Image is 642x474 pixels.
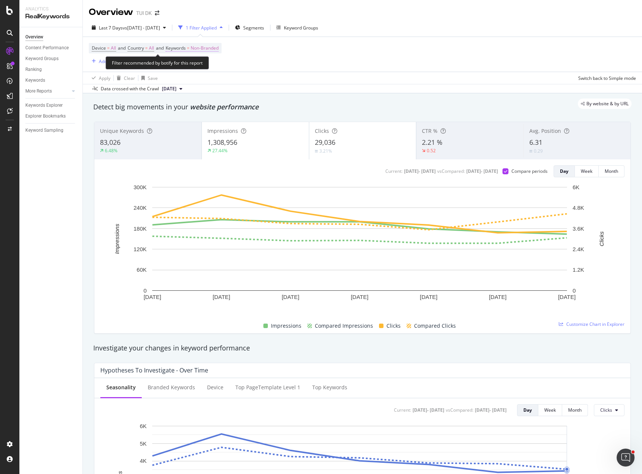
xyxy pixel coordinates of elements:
[319,148,332,154] div: 3.21%
[140,458,147,464] text: 4K
[573,184,579,190] text: 6K
[562,404,588,416] button: Month
[581,168,592,174] div: Week
[566,321,624,327] span: Customize Chart in Explorer
[315,321,373,330] span: Compared Impressions
[413,407,444,413] div: [DATE] - [DATE]
[124,75,135,81] div: Clear
[89,22,169,34] button: Last 7 Daysvs[DATE] - [DATE]
[111,43,116,53] span: All
[114,72,135,84] button: Clear
[89,57,119,66] button: Add Filter
[138,72,158,84] button: Save
[207,384,223,391] div: Device
[25,102,63,109] div: Keywords Explorer
[25,87,70,95] a: More Reports
[101,85,159,92] div: Data crossed with the Crawl
[207,127,238,134] span: Impressions
[534,148,543,154] div: 0.29
[517,404,538,416] button: Day
[25,55,59,63] div: Keyword Groups
[100,183,619,313] svg: A chart.
[114,224,120,254] text: Impressions
[446,407,473,413] div: vs Compared :
[25,77,77,84] a: Keywords
[25,55,77,63] a: Keyword Groups
[575,165,599,177] button: Week
[573,287,576,294] text: 0
[578,75,636,81] div: Switch back to Simple mode
[385,168,403,174] div: Current:
[273,22,321,34] button: Keyword Groups
[600,407,612,413] span: Clicks
[271,321,301,330] span: Impressions
[99,58,119,65] div: Add Filter
[586,102,629,106] span: By website & by URL
[123,25,160,31] span: vs [DATE] - [DATE]
[560,168,569,174] div: Day
[136,9,152,17] div: TUI DK
[89,72,110,84] button: Apply
[558,294,576,300] text: [DATE]
[25,112,77,120] a: Explorer Bookmarks
[100,138,120,147] span: 83,026
[187,45,190,51] span: =
[25,112,66,120] div: Explorer Bookmarks
[118,45,126,51] span: and
[156,45,164,51] span: and
[92,45,106,51] span: Device
[315,127,329,134] span: Clicks
[422,138,442,147] span: 2.21 %
[243,25,264,31] span: Segments
[427,147,436,154] div: 0.52
[568,407,582,413] div: Month
[466,168,498,174] div: [DATE] - [DATE]
[315,150,318,152] img: Equal
[191,43,219,53] span: Non-Branded
[404,168,436,174] div: [DATE] - [DATE]
[25,6,76,12] div: Analytics
[511,168,548,174] div: Compare periods
[617,449,635,467] iframe: Intercom live chat
[282,294,299,300] text: [DATE]
[315,138,335,147] span: 29,036
[529,138,542,147] span: 6.31
[107,45,110,51] span: =
[149,43,154,53] span: All
[166,45,186,51] span: Keywords
[235,384,300,391] div: Top pageTemplate Level 1
[100,367,208,374] div: Hypotheses to Investigate - Over Time
[100,127,144,134] span: Unique Keywords
[578,99,632,109] div: legacy label
[312,384,347,391] div: Top Keywords
[134,225,147,232] text: 180K
[437,168,465,174] div: vs Compared :
[207,138,237,147] span: 1,308,956
[159,84,185,93] button: [DATE]
[25,66,77,74] a: Ranking
[605,168,618,174] div: Month
[25,44,69,52] div: Content Performance
[529,127,561,134] span: Avg. Position
[134,246,147,252] text: 120K
[25,33,77,41] a: Overview
[489,294,507,300] text: [DATE]
[594,404,624,416] button: Clicks
[575,72,636,84] button: Switch back to Simple mode
[89,6,133,19] div: Overview
[145,45,148,51] span: =
[544,407,556,413] div: Week
[25,44,77,52] a: Content Performance
[99,25,123,31] span: Last 7 Days
[422,127,438,134] span: CTR %
[420,294,438,300] text: [DATE]
[106,384,136,391] div: Seasonality
[128,45,144,51] span: Country
[175,22,226,34] button: 1 Filter Applied
[93,343,632,353] div: Investigate your changes in keyword performance
[394,407,411,413] div: Current:
[523,407,532,413] div: Day
[284,25,318,31] div: Keyword Groups
[351,294,368,300] text: [DATE]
